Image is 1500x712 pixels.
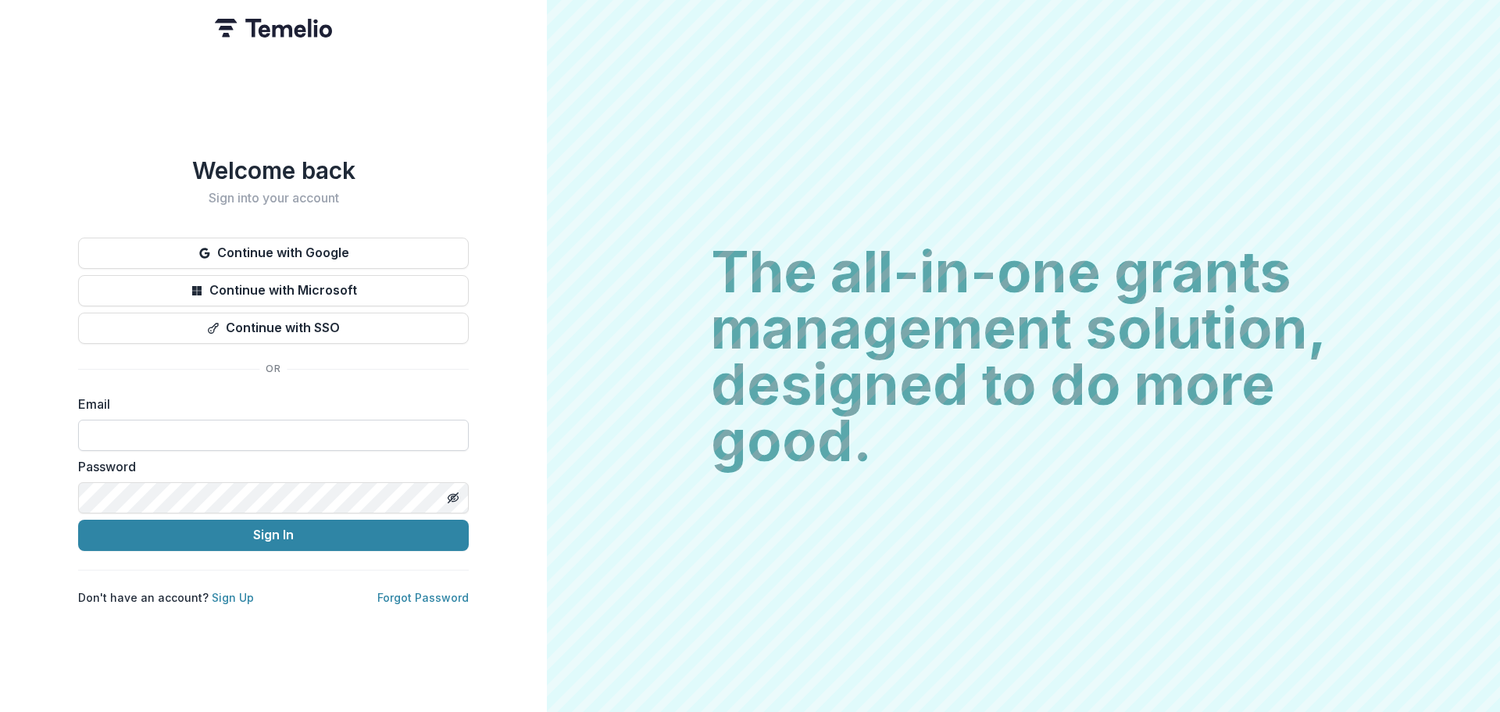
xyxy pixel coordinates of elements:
a: Sign Up [212,591,254,604]
img: Temelio [215,19,332,38]
button: Sign In [78,520,469,551]
button: Continue with SSO [78,313,469,344]
button: Toggle password visibility [441,485,466,510]
h2: Sign into your account [78,191,469,206]
label: Email [78,395,459,413]
p: Don't have an account? [78,589,254,606]
button: Continue with Microsoft [78,275,469,306]
h1: Welcome back [78,156,469,184]
label: Password [78,457,459,476]
a: Forgot Password [377,591,469,604]
button: Continue with Google [78,238,469,269]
